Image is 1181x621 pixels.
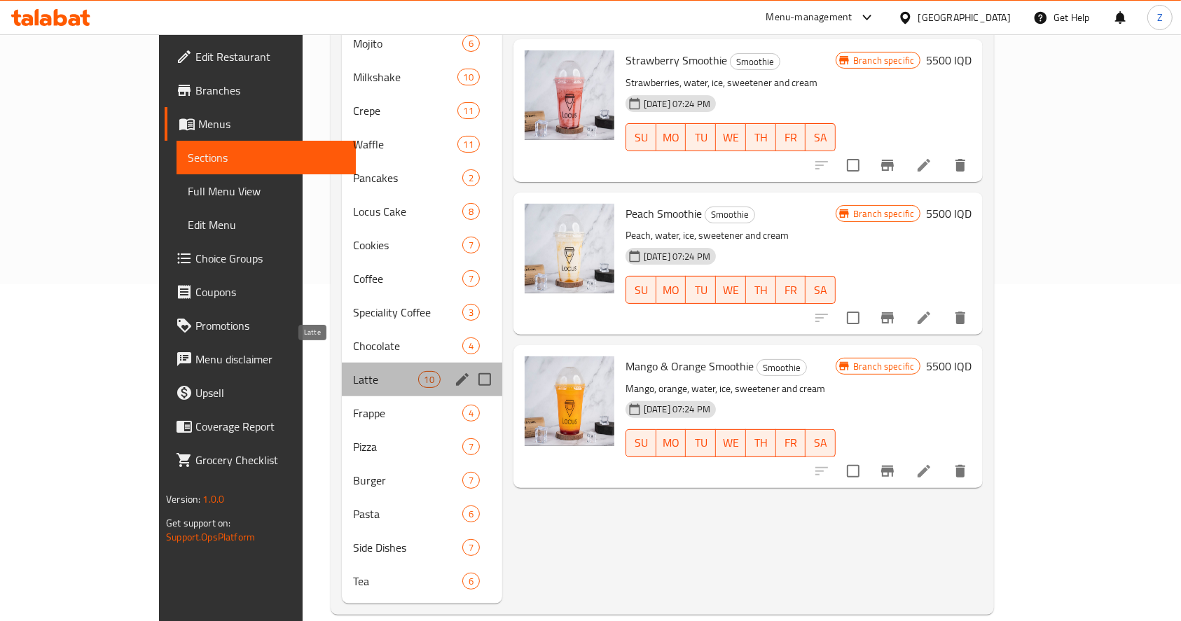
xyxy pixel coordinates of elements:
span: Grocery Checklist [195,452,345,468]
h6: 5500 IQD [926,204,972,223]
div: Smoothie [705,207,755,223]
span: Smoothie [731,54,780,70]
span: 11 [458,138,479,151]
span: Pasta [353,505,462,522]
span: Menu disclaimer [195,351,345,368]
div: Menu-management [766,9,852,26]
span: Tea [353,573,462,589]
a: Edit menu item [916,463,932,480]
span: TH [752,433,771,453]
span: Edit Menu [188,216,345,233]
span: SA [811,280,830,300]
span: SU [632,280,651,300]
span: WE [721,433,740,453]
span: Speciality Coffee [353,304,462,321]
span: SU [632,127,651,148]
button: SU [626,123,656,151]
span: MO [662,127,681,148]
button: TH [746,429,776,457]
a: Coverage Report [165,410,357,443]
span: Select to update [838,151,868,180]
span: Strawberry Smoothie [626,50,727,71]
span: Mango & Orange Smoothie [626,356,754,377]
span: Branch specific [848,207,920,221]
a: Upsell [165,376,357,410]
div: items [462,304,480,321]
button: SA [806,429,836,457]
span: Branch specific [848,54,920,67]
div: items [462,203,480,220]
div: Mojito6 [342,27,502,60]
span: Z [1157,10,1163,25]
span: 8 [463,205,479,218]
div: Cookies [353,237,462,253]
span: 6 [463,575,479,588]
div: items [462,237,480,253]
button: SU [626,276,656,304]
a: Coupons [165,275,357,309]
p: Peach, water, ice, sweetener and cream [626,227,836,244]
span: Pancakes [353,169,462,186]
div: Burger [353,472,462,489]
span: Smoothie [705,207,754,223]
span: Edit Restaurant [195,48,345,65]
h6: 5500 IQD [926,50,972,70]
div: Speciality Coffee3 [342,295,502,329]
div: Pizza7 [342,430,502,463]
span: Promotions [195,317,345,334]
a: Branches [165,74,357,107]
div: Chocolate [353,337,462,354]
a: Support.OpsPlatform [166,528,255,546]
span: TU [691,280,710,300]
div: Locus Cake8 [342,195,502,228]
div: Pancakes2 [342,161,502,195]
button: Branch-specific-item [871,454,904,488]
span: 3 [463,306,479,319]
span: Sections [188,149,345,166]
a: Choice Groups [165,242,357,275]
div: items [457,69,480,85]
div: Milkshake [353,69,457,85]
div: Pizza [353,438,462,455]
span: Upsell [195,384,345,401]
span: 7 [463,440,479,454]
span: Choice Groups [195,250,345,267]
button: delete [944,454,977,488]
span: Version: [166,490,200,508]
span: 6 [463,37,479,50]
h6: 5500 IQD [926,356,972,376]
div: items [457,102,480,119]
span: FR [782,280,801,300]
span: Get support on: [166,514,230,532]
span: WE [721,127,740,148]
button: TH [746,123,776,151]
div: Pasta6 [342,497,502,531]
div: Smoothie [757,359,807,376]
button: FR [776,429,806,457]
button: SA [806,123,836,151]
span: Select to update [838,456,868,486]
button: TU [686,429,716,457]
span: MO [662,280,681,300]
span: Branches [195,82,345,99]
span: 7 [463,541,479,554]
span: 6 [463,508,479,521]
button: WE [716,429,746,457]
img: Peach Smoothie [525,204,614,293]
span: Crepe [353,102,457,119]
span: MO [662,433,681,453]
img: Strawberry Smoothie [525,50,614,140]
span: SA [811,433,830,453]
span: 7 [463,474,479,487]
div: items [462,539,480,556]
a: Edit menu item [916,157,932,174]
span: 10 [419,373,440,386]
a: Edit Menu [177,208,357,242]
span: 11 [458,104,479,118]
span: TU [691,127,710,148]
span: [DATE] 07:24 PM [638,403,716,416]
button: WE [716,276,746,304]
